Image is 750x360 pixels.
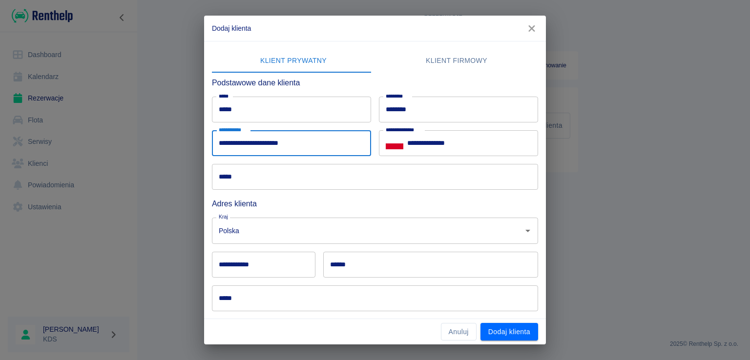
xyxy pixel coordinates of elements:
[375,49,538,73] button: Klient firmowy
[219,213,228,220] label: Kraj
[480,323,538,341] button: Dodaj klienta
[441,323,477,341] button: Anuluj
[521,224,535,238] button: Otwórz
[212,77,538,89] h6: Podstawowe dane klienta
[212,49,375,73] button: Klient prywatny
[386,136,403,151] button: Select country
[204,16,546,41] h2: Dodaj klienta
[212,198,538,210] h6: Adres klienta
[212,49,538,73] div: lab API tabs example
